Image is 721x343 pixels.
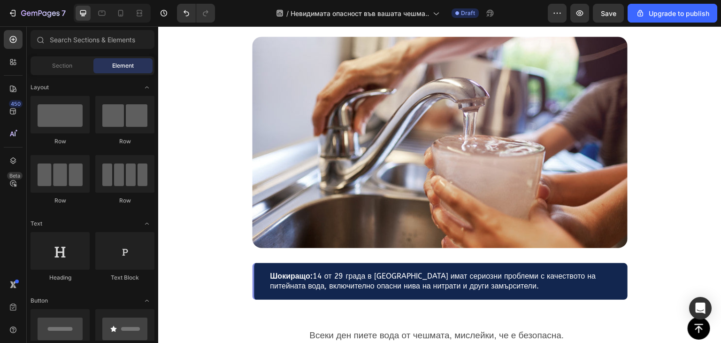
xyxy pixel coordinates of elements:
[139,293,154,308] span: Toggle open
[139,80,154,95] span: Toggle open
[593,4,624,23] button: Save
[636,8,709,18] div: Upgrade to publish
[177,4,215,23] div: Undo/Redo
[95,137,154,146] div: Row
[112,62,134,70] span: Element
[7,172,23,179] div: Beta
[291,8,429,18] span: Невидимата опасност във вашата чешма..
[61,8,66,19] p: 7
[286,8,289,18] span: /
[601,9,616,17] span: Save
[31,296,48,305] span: Button
[139,216,154,231] span: Toggle open
[9,100,23,108] div: 450
[52,62,72,70] span: Section
[95,196,154,205] div: Row
[31,273,90,282] div: Heading
[95,273,154,282] div: Text Block
[158,26,721,343] iframe: Design area
[689,297,712,320] div: Open Intercom Messenger
[31,30,154,49] input: Search Sections & Elements
[461,9,475,17] span: Draft
[4,4,70,23] button: 7
[31,137,90,146] div: Row
[31,83,49,92] span: Layout
[31,219,42,228] span: Text
[31,196,90,205] div: Row
[628,4,717,23] button: Upgrade to publish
